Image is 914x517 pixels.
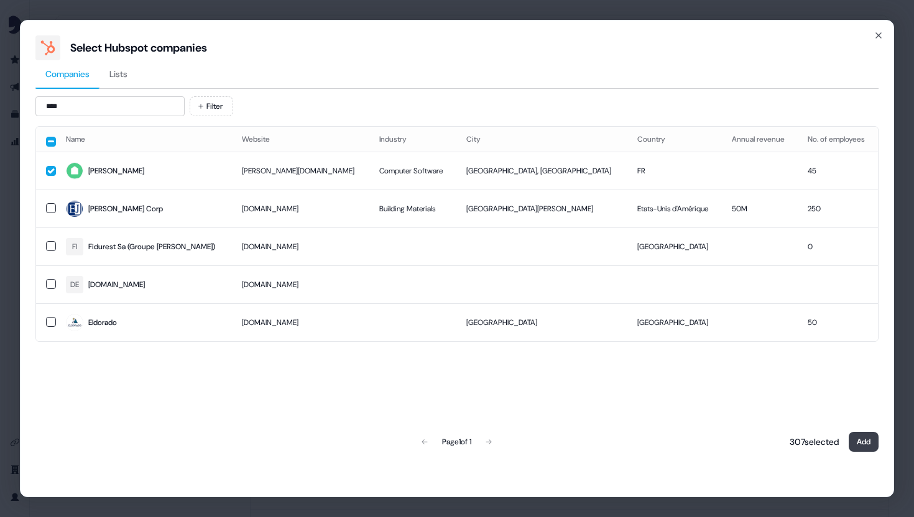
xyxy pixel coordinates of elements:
td: [DOMAIN_NAME] [232,227,370,265]
td: 0 [798,227,878,265]
th: Website [232,127,370,152]
td: 250 [798,190,878,227]
td: [GEOGRAPHIC_DATA] [627,227,722,265]
div: [PERSON_NAME] Corp [88,203,163,215]
th: Country [627,127,722,152]
div: Select Hubspot companies [70,40,207,55]
td: [GEOGRAPHIC_DATA][PERSON_NAME] [456,190,628,227]
td: Computer Software [369,152,456,190]
td: [GEOGRAPHIC_DATA], [GEOGRAPHIC_DATA] [456,152,628,190]
td: 50 [798,303,878,341]
p: 307 selected [785,436,839,448]
td: FR [627,152,722,190]
td: [DOMAIN_NAME] [232,190,370,227]
td: [PERSON_NAME][DOMAIN_NAME] [232,152,370,190]
th: Name [56,127,232,152]
td: [GEOGRAPHIC_DATA] [627,303,722,341]
div: [DOMAIN_NAME] [88,278,145,291]
div: FI [72,240,77,253]
button: Add [849,432,879,452]
td: 45 [798,152,878,190]
td: [DOMAIN_NAME] [232,303,370,341]
span: Lists [109,68,127,80]
div: Eldorado [88,316,117,329]
span: Companies [45,68,90,80]
th: City [456,127,628,152]
th: Annual revenue [722,127,798,152]
div: DE [70,278,79,291]
button: Filter [190,96,233,116]
div: Page 1 of 1 [442,436,471,448]
td: Etats-Unis d'Amérique [627,190,722,227]
div: [PERSON_NAME] [88,165,144,177]
th: No. of employees [798,127,878,152]
th: Industry [369,127,456,152]
td: [DOMAIN_NAME] [232,265,370,303]
td: [GEOGRAPHIC_DATA] [456,303,628,341]
td: Building Materials [369,190,456,227]
div: Fidurest Sa (Groupe [PERSON_NAME]) [88,240,215,253]
td: 50M [722,190,798,227]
